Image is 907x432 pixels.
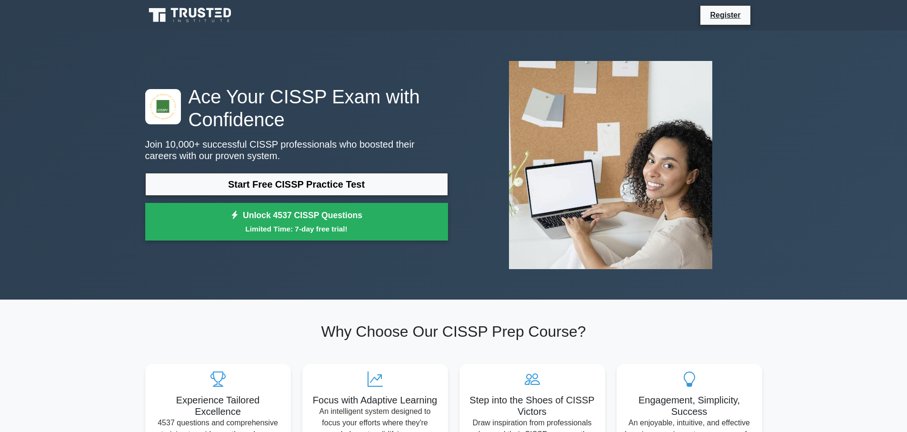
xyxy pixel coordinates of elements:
small: Limited Time: 7-day free trial! [157,223,436,234]
h1: Ace Your CISSP Exam with Confidence [145,85,448,131]
h5: Engagement, Simplicity, Success [624,394,755,417]
h2: Why Choose Our CISSP Prep Course? [145,322,762,341]
h5: Focus with Adaptive Learning [310,394,440,406]
h5: Step into the Shoes of CISSP Victors [467,394,598,417]
a: Register [704,9,746,21]
p: Join 10,000+ successful CISSP professionals who boosted their careers with our proven system. [145,139,448,161]
a: Start Free CISSP Practice Test [145,173,448,196]
a: Unlock 4537 CISSP QuestionsLimited Time: 7-day free trial! [145,203,448,241]
h5: Experience Tailored Excellence [153,394,283,417]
